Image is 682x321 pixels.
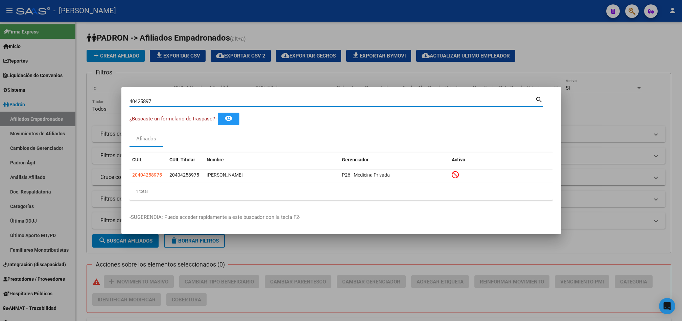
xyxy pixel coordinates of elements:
div: Open Intercom Messenger [659,298,675,314]
mat-icon: search [535,95,543,103]
span: 20404258975 [169,172,199,178]
span: CUIL Titular [169,157,195,162]
span: Gerenciador [342,157,369,162]
datatable-header-cell: Gerenciador [339,153,449,167]
mat-icon: remove_red_eye [225,114,233,122]
span: 20404258975 [132,172,162,178]
div: Afiliados [136,135,156,143]
datatable-header-cell: CUIL Titular [167,153,204,167]
datatable-header-cell: Nombre [204,153,339,167]
span: Activo [452,157,465,162]
datatable-header-cell: CUIL [130,153,167,167]
span: CUIL [132,157,142,162]
datatable-header-cell: Activo [449,153,552,167]
div: 1 total [130,183,553,200]
p: -SUGERENCIA: Puede acceder rapidamente a este buscador con la tecla F2- [130,213,553,221]
span: Nombre [207,157,224,162]
div: [PERSON_NAME] [207,171,336,179]
span: ¿Buscaste un formulario de traspaso? - [130,116,218,122]
span: P26 - Medicina Privada [342,172,390,178]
